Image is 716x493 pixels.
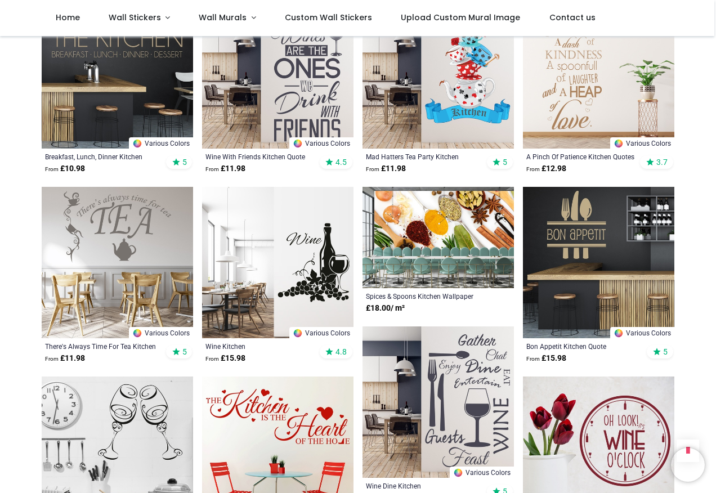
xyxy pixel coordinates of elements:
[526,166,540,172] span: From
[42,187,193,338] img: There's Always Time For Tea Kitchen Quote Wall Sticker
[401,12,520,23] span: Upload Custom Mural Image
[366,166,379,172] span: From
[335,157,347,167] span: 4.5
[526,342,642,351] a: Bon Appetit Kitchen Quote
[366,163,406,174] strong: £ 11.98
[335,347,347,357] span: 4.8
[526,152,642,161] a: A Pinch Of Patience Kitchen Quotes
[614,328,624,338] img: Color Wheel
[56,12,80,23] span: Home
[526,353,566,364] strong: £ 15.98
[202,187,353,338] img: Wine Kitchen Wall Sticker
[366,292,481,301] a: Spices & Spoons Kitchen Wallpaper
[205,353,245,364] strong: £ 15.98
[663,347,668,357] span: 5
[45,356,59,362] span: From
[129,137,193,149] a: Various Colors
[366,481,481,490] a: Wine Dine Kitchen
[285,12,372,23] span: Custom Wall Stickers
[503,157,507,167] span: 5
[293,138,303,149] img: Color Wheel
[132,138,142,149] img: Color Wheel
[610,137,674,149] a: Various Colors
[293,328,303,338] img: Color Wheel
[45,353,85,364] strong: £ 11.98
[523,187,674,338] img: Bon Appetit Kitchen Quote Wall Sticker - Mod2
[526,163,566,174] strong: £ 12.98
[610,327,674,338] a: Various Colors
[182,347,187,357] span: 5
[614,138,624,149] img: Color Wheel
[199,12,247,23] span: Wall Murals
[45,342,160,351] a: There's Always Time For Tea Kitchen Quote
[363,326,514,478] img: Wine Dine Kitchen Wall Sticker
[671,448,705,482] iframe: Brevo live chat
[205,166,219,172] span: From
[289,327,353,338] a: Various Colors
[450,467,514,478] a: Various Colors
[205,163,245,174] strong: £ 11.98
[205,152,321,161] a: Wine With Friends Kitchen Quote
[182,157,187,167] span: 5
[549,12,596,23] span: Contact us
[205,342,321,351] a: Wine Kitchen
[205,356,219,362] span: From
[45,163,85,174] strong: £ 10.98
[109,12,161,23] span: Wall Stickers
[453,468,463,478] img: Color Wheel
[45,152,160,161] a: Breakfast, Lunch, Dinner Kitchen Quote
[366,152,481,161] a: Mad Hatters Tea Party Kitchen
[366,303,405,314] strong: £ 18.00 / m²
[129,327,193,338] a: Various Colors
[45,166,59,172] span: From
[132,328,142,338] img: Color Wheel
[526,356,540,362] span: From
[656,157,668,167] span: 3.7
[289,137,353,149] a: Various Colors
[363,187,514,288] img: Spices & Spoons Kitchen Wall Mural Wallpaper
